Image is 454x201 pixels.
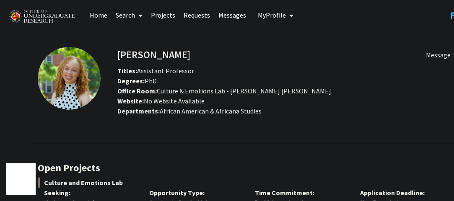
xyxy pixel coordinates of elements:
a: Home [86,0,112,30]
iframe: Chat [6,163,36,195]
b: Departments: [117,107,160,115]
span: Culture & Emotions Lab - [PERSON_NAME] [PERSON_NAME] [117,87,331,95]
p: Application Deadline: [360,188,453,198]
span: Assistant Professor [117,67,194,75]
p: Seeking: [44,188,137,198]
b: Office Room: [117,87,157,95]
img: Profile Picture [38,47,101,110]
a: Search [112,0,147,30]
a: Messages [214,0,250,30]
span: My Profile [258,11,286,19]
a: Projects [147,0,179,30]
a: Requests [179,0,214,30]
b: Website: [117,97,144,105]
p: Time Commitment: [255,188,348,198]
span: African American & Africana Studies [160,107,262,115]
span: No Website Available [117,97,205,105]
b: Titles: [117,67,137,75]
p: Opportunity Type: [149,188,242,198]
h4: [PERSON_NAME] [117,47,190,62]
span: PhD [117,77,157,85]
b: Degrees: [117,77,145,85]
mat-chip: Accepting Students [117,119,183,133]
img: University of Maryland Logo [6,6,77,27]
